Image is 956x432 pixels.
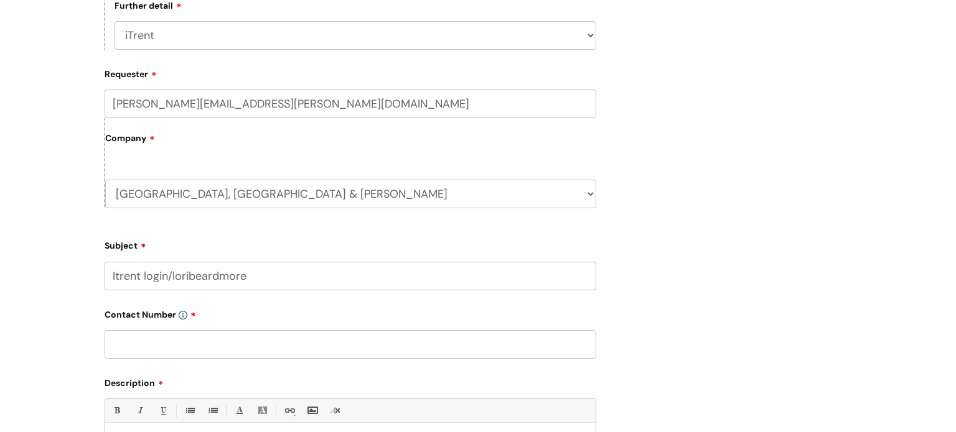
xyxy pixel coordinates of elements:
[105,129,596,157] label: Company
[232,403,247,418] a: Font Color
[182,403,197,418] a: • Unordered List (Ctrl-Shift-7)
[132,403,148,418] a: Italic (Ctrl-I)
[179,311,187,319] img: info-icon.svg
[105,90,596,118] input: Email
[105,65,596,80] label: Requester
[205,403,220,418] a: 1. Ordered List (Ctrl-Shift-8)
[155,403,171,418] a: Underline(Ctrl-U)
[105,305,596,320] label: Contact Number
[304,403,320,418] a: Insert Image...
[327,403,343,418] a: Remove formatting (Ctrl-\)
[109,403,124,418] a: Bold (Ctrl-B)
[255,403,270,418] a: Back Color
[281,403,297,418] a: Link
[105,236,596,251] label: Subject
[105,374,596,388] label: Description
